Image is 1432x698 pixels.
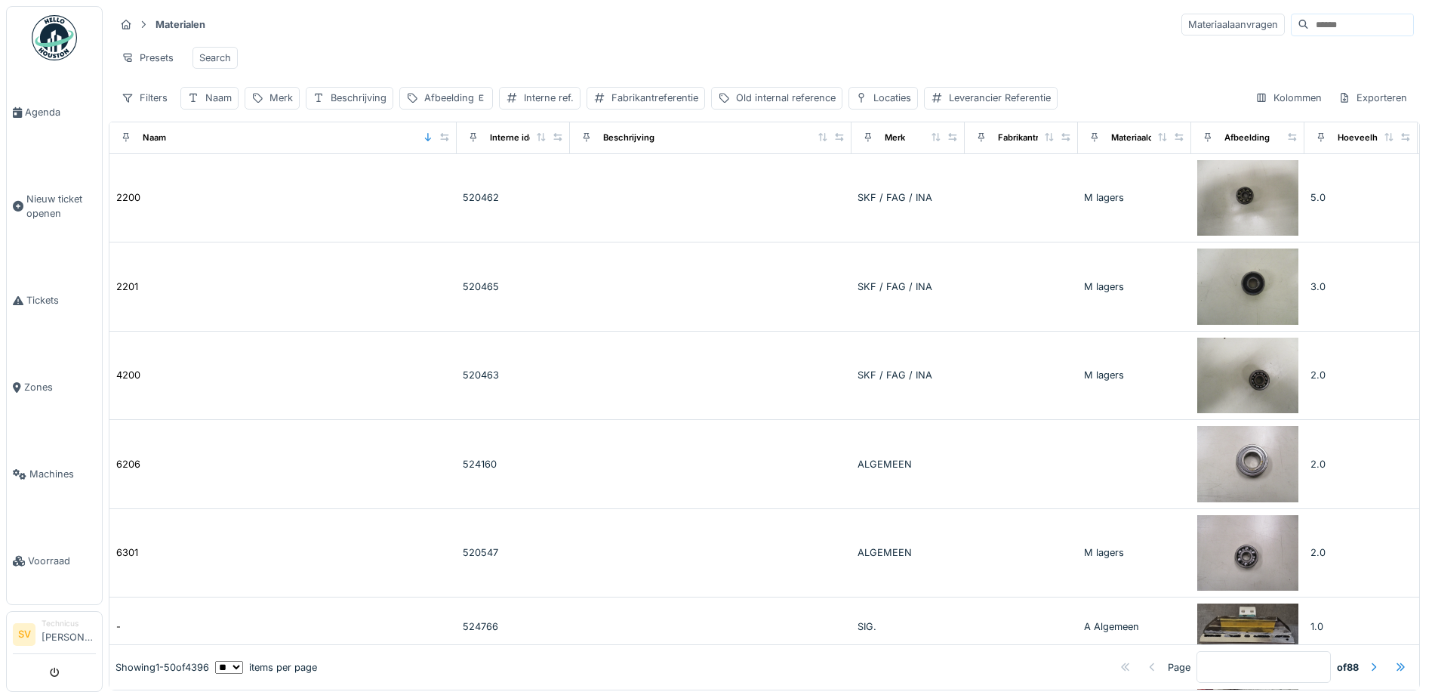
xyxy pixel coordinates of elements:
span: Machines [29,467,96,481]
div: Naam [143,131,166,144]
div: SIG. [858,619,959,634]
img: 6301 [1197,515,1298,591]
div: Beschrijving [603,131,654,144]
div: 2200 [116,190,140,205]
img: 2200 [1197,160,1298,236]
li: [PERSON_NAME] [42,618,96,650]
div: 520463 [463,368,564,382]
div: Old internal reference [736,91,836,105]
div: Technicus [42,618,96,629]
span: Agenda [25,105,96,119]
div: Filters [115,87,174,109]
div: Search [199,51,231,65]
div: M lagers [1084,368,1185,382]
img: Badge_color-CXgf-gQk.svg [32,15,77,60]
div: 5.0 [1310,190,1412,205]
div: ALGEMEEN [858,545,959,560]
div: 4200 [116,368,140,382]
img: 6206 [1197,426,1298,502]
strong: of 88 [1337,660,1359,675]
div: M lagers [1084,190,1185,205]
div: Locaties [873,91,911,105]
img: 4200 [1197,338,1298,414]
div: Showing 1 - 50 of 4396 [115,660,209,675]
div: Materiaalcategorie [1111,131,1187,144]
div: ALGEMEEN [858,457,959,471]
div: Leverancier Referentie [949,91,1051,105]
img: 2201 [1197,249,1298,325]
div: Afbeelding [1224,131,1270,144]
a: Agenda [7,69,102,156]
span: Voorraad [28,554,96,568]
div: 1.0 [1310,619,1412,634]
div: Hoeveelheid [1338,131,1390,144]
li: SV [13,623,35,646]
div: Kolommen [1249,87,1329,109]
strong: Materialen [149,17,211,32]
div: 2.0 [1310,368,1412,382]
div: Fabrikantreferentie [998,131,1076,144]
div: 520462 [463,190,564,205]
div: Beschrijving [331,91,386,105]
div: SKF / FAG / INA [858,280,959,294]
div: items per page [215,660,317,675]
div: 3.0 [1310,280,1412,294]
div: 2201 [116,280,138,294]
div: Page [1168,660,1190,675]
div: A Algemeen [1084,619,1185,634]
div: M lagers [1084,545,1185,560]
a: Machines [7,431,102,517]
div: 520547 [463,545,564,560]
a: SV Technicus[PERSON_NAME] [13,618,96,654]
a: Voorraad [7,517,102,604]
div: 524160 [463,457,564,471]
div: Interne identificator [490,131,571,144]
div: 520465 [463,280,564,294]
div: SKF / FAG / INA [858,190,959,205]
div: - [116,619,121,634]
span: Nieuw ticket openen [26,192,96,221]
div: Merk [885,131,905,144]
div: Fabrikantreferentie [611,91,698,105]
div: Interne ref. [524,91,574,105]
div: Afbeelding [424,91,486,105]
div: Naam [205,91,232,105]
div: 524766 [463,619,564,634]
div: Presets [115,47,180,69]
div: 2.0 [1310,457,1412,471]
div: 2.0 [1310,545,1412,560]
a: Nieuw ticket openen [7,156,102,257]
span: Zones [24,380,96,394]
img: - [1197,604,1298,650]
a: Tickets [7,257,102,344]
div: 6206 [116,457,140,471]
div: 6301 [116,545,138,560]
div: Materiaalaanvragen [1181,14,1285,36]
span: Tickets [26,293,96,307]
div: Merk [269,91,293,105]
div: SKF / FAG / INA [858,368,959,382]
div: Exporteren [1332,87,1414,109]
a: Zones [7,344,102,431]
div: M lagers [1084,280,1185,294]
